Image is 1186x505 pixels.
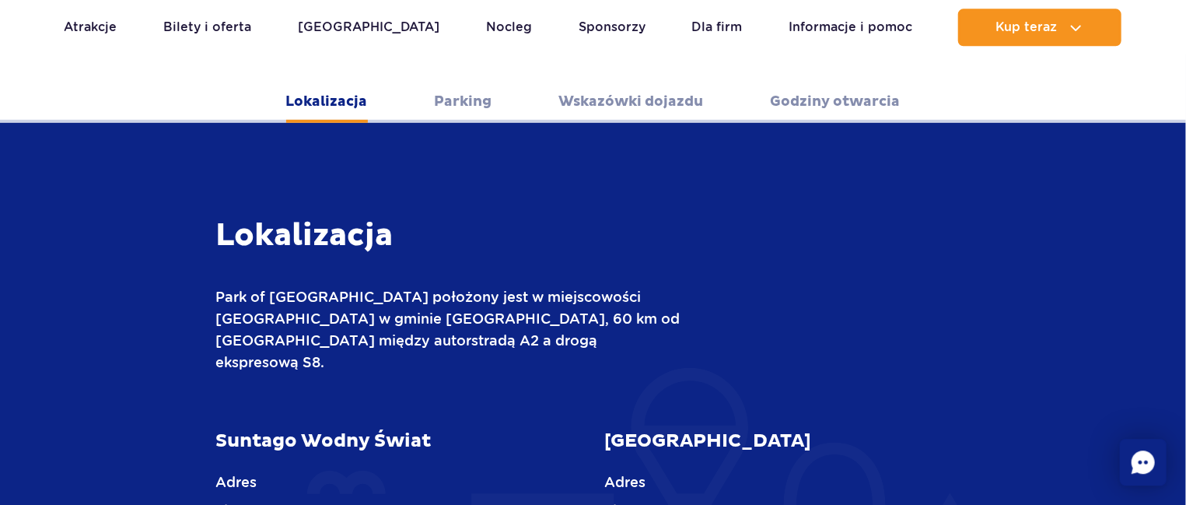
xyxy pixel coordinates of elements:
[215,429,431,452] strong: Suntago Wodny Świat
[286,79,368,122] a: Lokalizacja
[771,79,901,122] a: Godziny otwarcia
[605,429,812,452] strong: [GEOGRAPHIC_DATA]
[215,286,682,373] p: Park of [GEOGRAPHIC_DATA] położony jest w miejscowości [GEOGRAPHIC_DATA] w gminie [GEOGRAPHIC_DAT...
[605,471,971,493] p: Adres
[435,79,492,122] a: Parking
[163,9,251,46] a: Bilety i oferta
[298,9,440,46] a: [GEOGRAPHIC_DATA]
[215,471,582,493] p: Adres
[559,79,704,122] a: Wskazówki dojazdu
[958,9,1121,46] button: Kup teraz
[579,9,645,46] a: Sponsorzy
[65,9,117,46] a: Atrakcje
[789,9,912,46] a: Informacje i pomoc
[215,216,682,254] h3: Lokalizacja
[995,20,1057,34] span: Kup teraz
[486,9,532,46] a: Nocleg
[691,9,742,46] a: Dla firm
[1120,439,1167,486] div: Chat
